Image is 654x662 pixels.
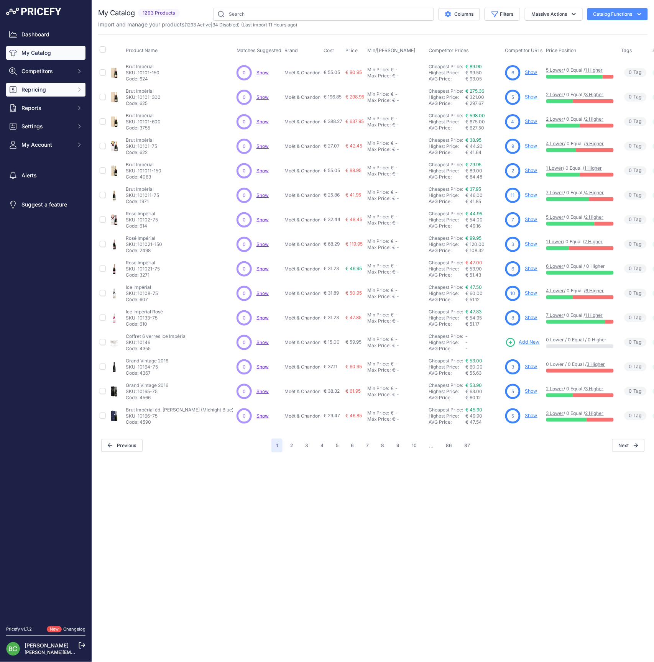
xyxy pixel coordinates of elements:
a: Cheapest Price: [429,333,463,339]
a: [PERSON_NAME][EMAIL_ADDRESS][DOMAIN_NAME][PERSON_NAME] [25,650,181,655]
p: / 0 Equal / [546,116,614,122]
a: Show [525,265,537,271]
span: 2 [512,167,514,174]
button: Reports [6,101,85,115]
span: Tag [624,142,647,151]
span: 0 [629,192,632,199]
a: Show [256,217,269,223]
img: Pricefy Logo [6,8,61,15]
a: Show [256,192,269,198]
h2: My Catalog [98,8,135,18]
span: 0 [243,118,246,125]
a: 7 Lower [546,190,564,195]
div: AVG Price: [429,174,465,180]
button: Go to page 4 [316,439,328,452]
span: Tag [624,166,647,175]
span: Show [256,315,269,321]
a: 3 Lower [546,410,564,416]
div: AVG Price: [429,76,465,82]
a: Dashboard [6,28,85,41]
input: Search [213,8,434,21]
div: - [394,189,398,195]
span: Product Name [126,48,158,53]
span: Price [345,48,358,54]
p: Moët & Chandon [284,192,320,198]
a: € 275.36 [465,88,484,94]
a: Show [525,290,537,296]
div: € 84.48 [465,174,502,180]
button: Next [612,439,645,452]
span: € 637.95 [345,118,364,124]
div: € [392,195,395,202]
a: Alerts [6,169,85,182]
div: € 627.50 [465,125,502,131]
a: 1 Lower [546,165,563,171]
a: Show [525,216,537,222]
div: Min Price: [367,214,389,220]
span: Repricing [21,86,72,93]
span: € 388.27 [324,118,342,124]
a: Show [256,364,269,370]
p: Brut Impérial [126,64,159,70]
span: 5 [512,94,514,101]
a: 5 Lower [546,214,564,220]
a: Show [256,94,269,100]
span: € 54.00 [465,217,483,223]
div: € [391,214,394,220]
a: 3 Higher [585,386,604,392]
span: Min/[PERSON_NAME] [367,48,416,53]
button: Go to page 86 [441,439,457,452]
div: Max Price: [367,146,391,152]
span: ( | ) [184,22,240,28]
div: € [391,91,394,97]
a: 2 Higher [585,239,603,244]
span: Show [256,413,269,419]
p: SKU: 10101-75 [126,143,157,149]
a: Show [525,167,537,173]
a: Cheapest Price: [429,407,463,413]
p: SKU: 10102-75 [126,217,158,223]
div: Max Price: [367,122,391,128]
p: Moët & Chandon [284,119,320,125]
div: € [392,171,395,177]
a: 34 Disabled [212,22,238,28]
p: Brut Impérial [126,113,161,119]
a: € 44.95 [465,211,482,216]
a: Show [256,266,269,272]
div: € [391,165,394,171]
p: Moët & Chandon [284,168,320,174]
span: Show [256,388,269,394]
span: € 46.00 [465,192,483,198]
div: - [394,116,398,122]
a: Cheapest Price: [429,235,463,241]
a: € 38.95 [465,137,481,143]
p: / 0 Equal / [546,141,614,147]
button: Go to page 3 [301,439,313,452]
a: Show [256,70,269,75]
div: € [392,146,395,152]
span: € 321.00 [465,94,484,100]
a: 6 Higher [586,288,604,293]
span: 0 [629,93,632,101]
span: 0 [243,167,246,174]
div: Max Price: [367,171,391,177]
div: - [394,165,398,171]
button: Price [345,48,360,54]
button: My Account [6,138,85,152]
p: Code: 624 [126,76,159,82]
a: 4 Higher [585,190,604,195]
div: € [391,140,394,146]
p: Rosé Impérial [126,211,158,217]
a: Show [525,413,537,418]
p: Brut Impérial [126,88,161,94]
span: Competitors [21,67,72,75]
span: 0 [629,69,632,76]
div: Min Price: [367,165,389,171]
a: [PERSON_NAME] [25,642,69,649]
div: - [395,220,399,226]
span: € 675.00 [465,119,485,125]
div: Highest Price: [429,143,465,149]
p: SKU: 101011-75 [126,192,159,198]
button: Go to page 5 [331,439,343,452]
